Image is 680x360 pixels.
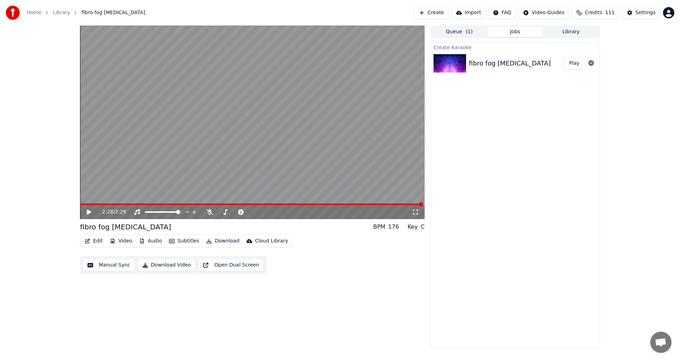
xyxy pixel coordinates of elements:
button: Import [452,6,486,19]
button: FAQ [488,6,516,19]
button: Open Dual Screen [198,259,264,272]
button: Download Video [138,259,195,272]
button: Video [107,236,135,246]
div: / [102,208,119,216]
span: ( 1 ) [466,28,473,35]
span: 2:29 [115,208,126,216]
span: fibro fog [MEDICAL_DATA] [81,9,145,16]
span: 2:28 [102,208,113,216]
div: Create Karaoke [431,43,600,51]
div: Settings [635,9,656,16]
span: Credits [585,9,602,16]
div: Cloud Library [255,238,288,245]
button: Subtitles [166,236,202,246]
button: Create [414,6,449,19]
a: Open chat [650,332,671,353]
button: Video Guides [518,6,569,19]
button: Credits111 [572,6,619,19]
div: 176 [388,223,399,231]
img: youka [6,6,20,20]
button: Jobs [487,27,543,37]
button: Library [543,27,599,37]
button: Edit [82,236,106,246]
button: Play [563,57,585,70]
div: C [421,223,425,231]
div: fibro fog [MEDICAL_DATA] [469,58,551,68]
a: Library [53,9,70,16]
div: fibro fog [MEDICAL_DATA] [80,222,171,232]
div: Key [408,223,418,231]
button: Audio [136,236,165,246]
a: Home [27,9,41,16]
nav: breadcrumb [27,9,145,16]
button: Download [203,236,242,246]
button: Settings [622,6,660,19]
span: 111 [605,9,615,16]
div: BPM [373,223,385,231]
button: Queue [431,27,487,37]
button: Manual Sync [83,259,135,272]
